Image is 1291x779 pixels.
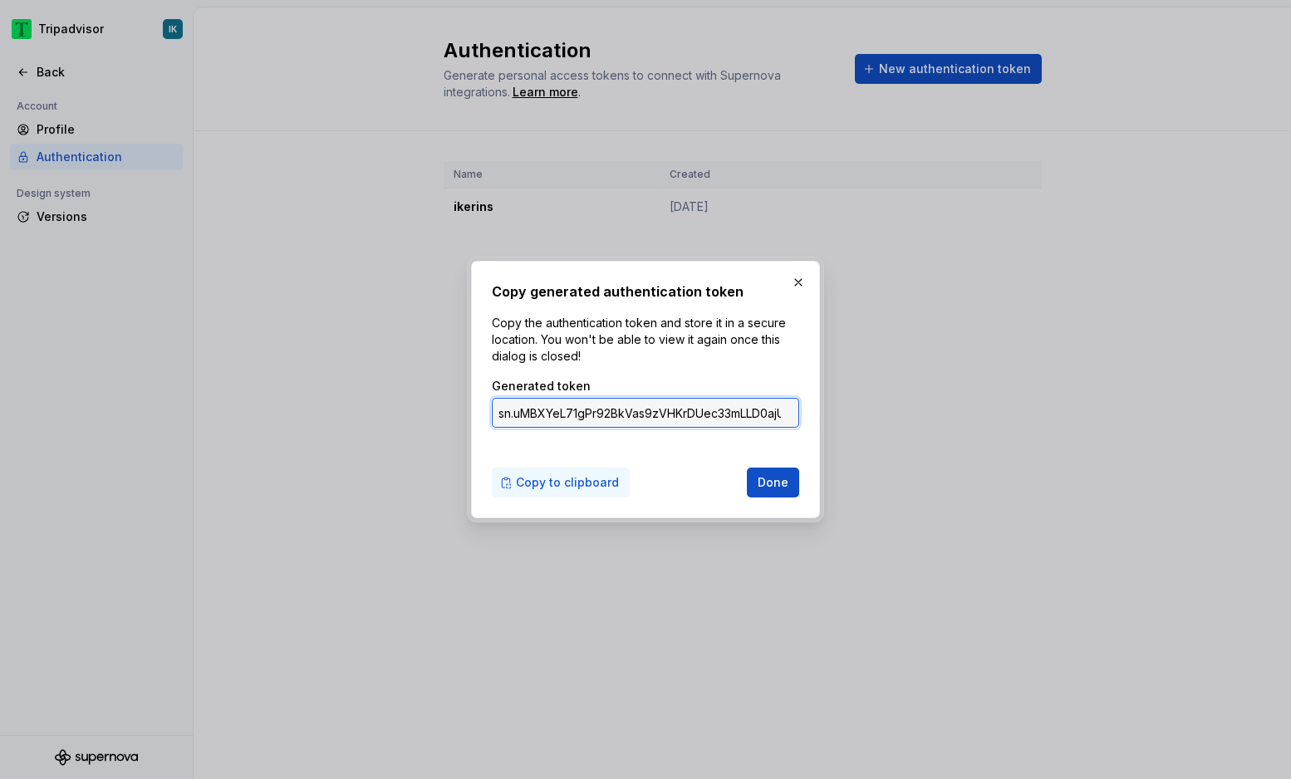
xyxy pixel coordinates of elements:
span: Copy to clipboard [516,474,619,491]
h2: Copy generated authentication token [492,282,799,301]
button: Copy to clipboard [492,468,630,497]
button: Done [747,468,799,497]
label: Generated token [492,378,591,394]
span: Done [758,474,788,491]
p: Copy the authentication token and store it in a secure location. You won't be able to view it aga... [492,315,799,365]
